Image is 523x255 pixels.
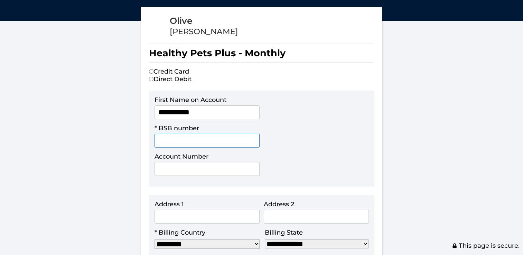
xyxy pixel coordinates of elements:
[452,242,520,249] span: This page is secure.
[149,44,374,63] h1: Healthy Pets Plus - Monthly
[155,200,184,208] label: Address 1
[264,200,294,208] label: Address 2
[149,77,153,81] input: Direct Debit
[170,27,238,37] div: [PERSON_NAME]
[170,15,238,27] div: Olive
[155,124,199,132] label: * BSB number
[155,96,226,104] label: First Name on Account
[265,229,303,236] label: Billing State
[149,69,153,74] input: Credit Card
[149,75,192,83] label: Direct Debit
[155,229,205,236] label: * Billing Country
[149,68,189,75] label: Credit Card
[155,153,208,160] label: Account Number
